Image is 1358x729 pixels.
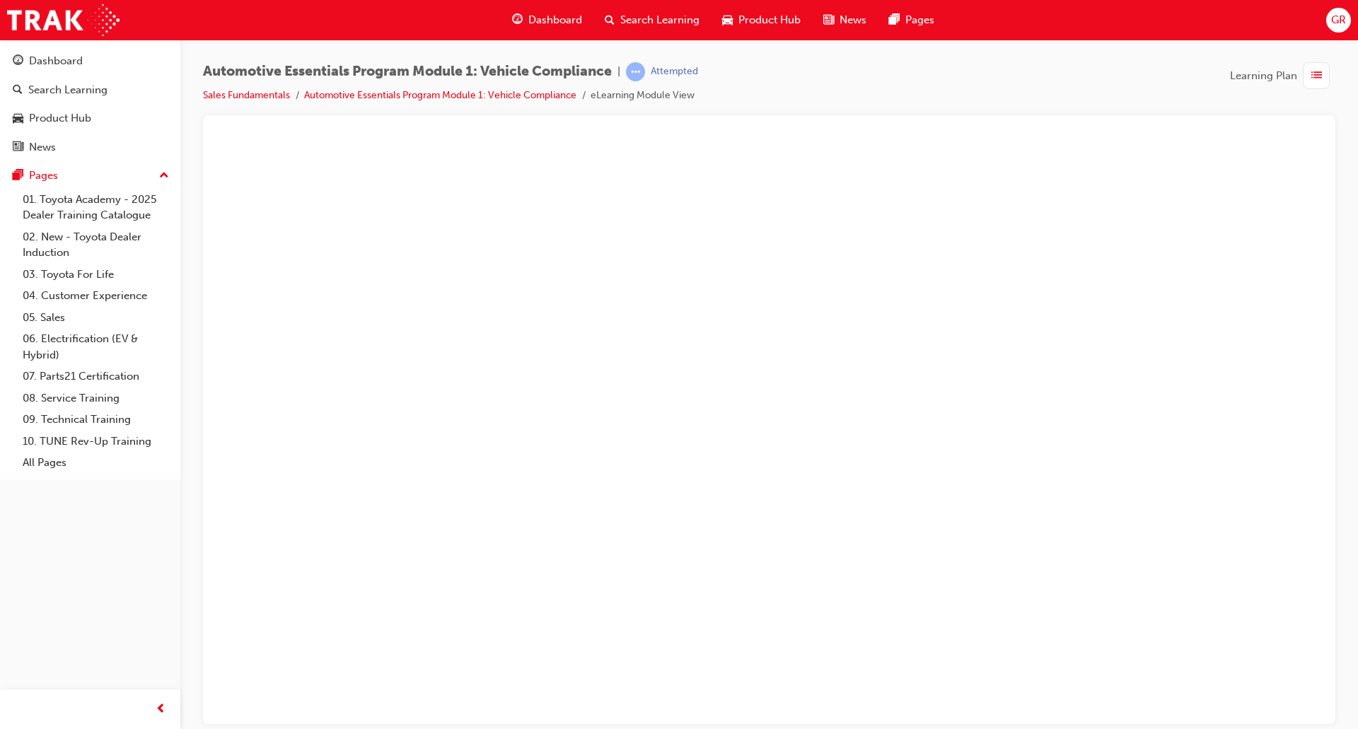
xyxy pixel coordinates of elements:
[203,89,290,101] a: Sales Fundamentals
[17,366,175,387] a: 07. Parts21 Certification
[878,6,946,35] a: pages-iconPages
[17,409,175,431] a: 09. Technical Training
[29,53,83,69] div: Dashboard
[13,55,23,68] span: guage-icon
[6,134,175,161] a: News
[626,62,645,81] span: learningRecordVerb_ATTEMPT-icon
[711,6,812,35] a: car-iconProduct Hub
[29,110,91,127] div: Product Hub
[840,12,866,28] span: News
[17,328,175,366] a: 06. Electrification (EV & Hybrid)
[29,139,56,156] div: News
[304,89,576,101] a: Automotive Essentials Program Module 1: Vehicle Compliance
[17,264,175,286] a: 03. Toyota For Life
[17,285,175,307] a: 04. Customer Experience
[159,167,169,185] span: up-icon
[6,163,175,189] button: Pages
[823,11,834,29] span: news-icon
[501,6,593,35] a: guage-iconDashboard
[591,88,695,104] li: eLearning Module View
[528,12,582,28] span: Dashboard
[6,45,175,163] button: DashboardSearch LearningProduct HubNews
[29,168,58,184] div: Pages
[156,701,166,718] span: prev-icon
[13,141,23,154] span: news-icon
[13,170,23,182] span: pages-icon
[7,4,120,36] img: Trak
[13,84,23,97] span: search-icon
[1230,62,1335,89] button: Learning Plan
[28,82,108,98] div: Search Learning
[6,105,175,132] a: Product Hub
[17,189,175,226] a: 01. Toyota Academy - 2025 Dealer Training Catalogue
[605,11,615,29] span: search-icon
[17,387,175,409] a: 08. Service Training
[593,6,711,35] a: search-iconSearch Learning
[1311,67,1322,85] span: list-icon
[6,48,175,74] a: Dashboard
[812,6,878,35] a: news-iconNews
[905,12,934,28] span: Pages
[1326,8,1351,33] button: GR
[651,65,698,78] div: Attempted
[512,11,523,29] span: guage-icon
[1331,12,1346,28] span: GR
[722,11,733,29] span: car-icon
[13,112,23,125] span: car-icon
[6,77,175,103] a: Search Learning
[889,11,900,29] span: pages-icon
[738,12,801,28] span: Product Hub
[203,64,612,80] span: Automotive Essentials Program Module 1: Vehicle Compliance
[620,12,700,28] span: Search Learning
[17,452,175,474] a: All Pages
[1230,68,1297,84] span: Learning Plan
[617,64,620,80] span: |
[17,226,175,264] a: 02. New - Toyota Dealer Induction
[17,431,175,453] a: 10. TUNE Rev-Up Training
[17,307,175,329] a: 05. Sales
